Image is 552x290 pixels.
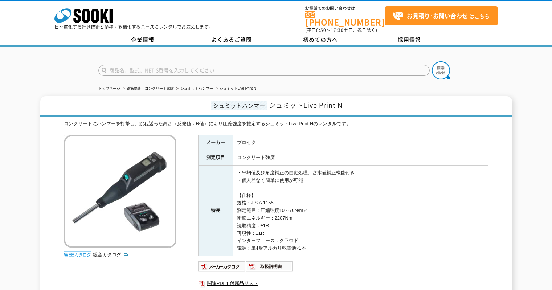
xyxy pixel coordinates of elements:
img: メーカーカタログ [198,261,246,272]
a: 鉄筋探査・コンクリート試験 [127,86,174,90]
span: シュミットハンマー [211,101,267,110]
img: シュミットLive Print N - [64,135,176,248]
a: 取扱説明書 [246,265,293,271]
input: 商品名、型式、NETIS番号を入力してください [98,65,430,76]
a: トップページ [98,86,120,90]
a: よくあるご質問 [187,34,276,45]
td: ・平均値及び角度補正の自動処理、含水値補正機能付き ・個人差なく簡単に使用が可能 【仕様】 規格：JIS A 1155 測定範囲：圧縮強度10～70N/m㎡ 衝撃エネルギー：2207Nm 読取精... [233,166,488,256]
a: シュミットハンマー [180,86,213,90]
span: 初めての方へ [303,36,338,44]
a: 初めての方へ [276,34,365,45]
span: 17:30 [331,27,344,33]
a: メーカーカタログ [198,265,246,271]
span: シュミットLive Print N [269,100,343,110]
td: コンクリート強度 [233,150,488,166]
a: [PHONE_NUMBER] [305,11,385,26]
th: 特長 [198,166,233,256]
span: はこちら [392,11,490,21]
strong: お見積り･お問い合わせ [407,11,468,20]
span: 8:50 [316,27,326,33]
td: プロセク [233,135,488,150]
img: btn_search.png [432,61,450,79]
a: 関連PDF1 付属品リスト [198,279,488,288]
span: お電話でのお問い合わせは [305,6,385,11]
img: 取扱説明書 [246,261,293,272]
span: (平日 ～ 土日、祝日除く) [305,27,377,33]
a: 総合カタログ [93,252,128,257]
img: webカタログ [64,251,91,258]
p: 日々進化する計測技術と多種・多様化するニーズにレンタルでお応えします。 [54,25,213,29]
a: お見積り･お問い合わせはこちら [385,6,498,25]
a: 企業情報 [98,34,187,45]
div: コンクリートにハンマーを打撃し、跳ね返った高さ（反発値：R値）により圧縮強度を推定するシュミットLive Print Nのレンタルです。 [64,120,488,128]
th: メーカー [198,135,233,150]
th: 測定項目 [198,150,233,166]
a: 採用情報 [365,34,454,45]
li: シュミットLive Print N - [214,85,259,93]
